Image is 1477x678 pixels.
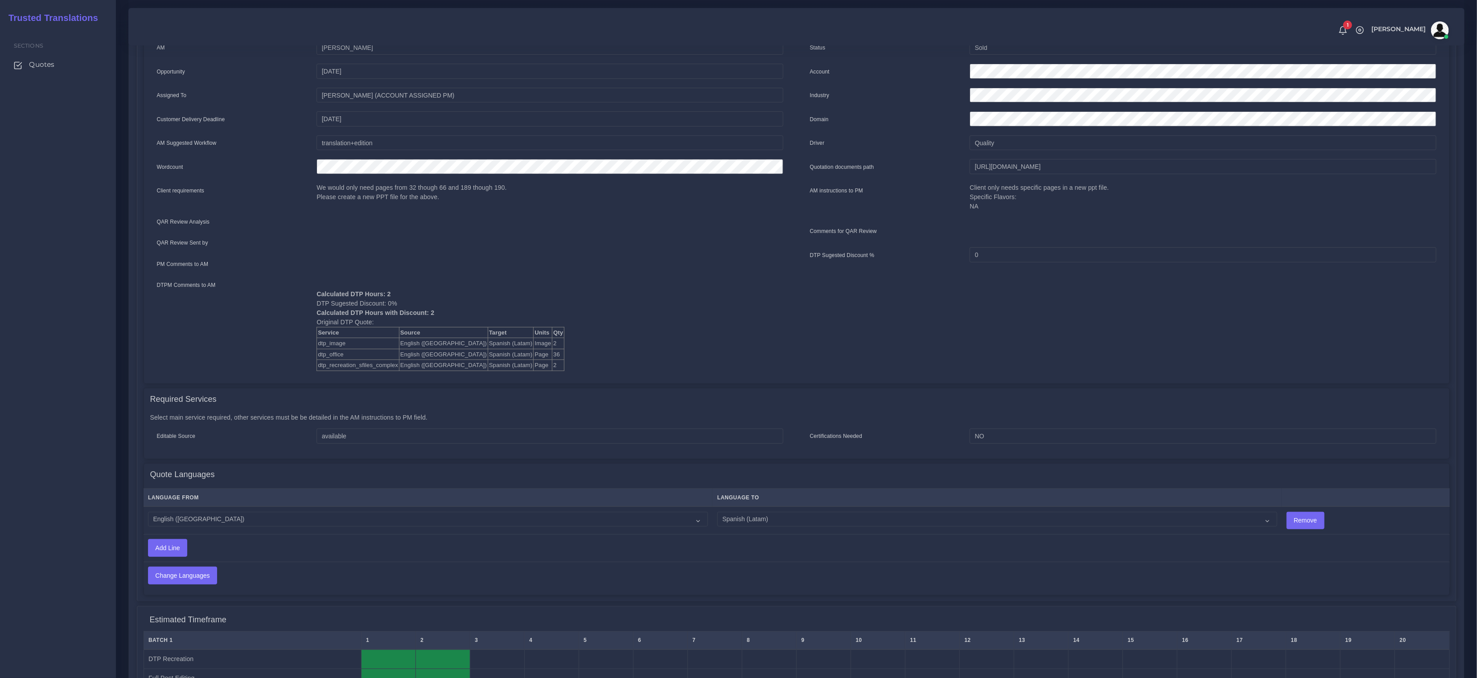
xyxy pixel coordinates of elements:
td: 2 [552,360,564,371]
th: 14 [1069,631,1123,649]
label: QAR Review Analysis [157,218,210,226]
span: Sections [14,42,43,49]
label: Quotation documents path [810,163,874,171]
td: Image [534,338,552,349]
th: 1 [361,631,416,649]
p: Select main service required, other services must be be detailed in the AM instructions to PM field. [150,413,1443,422]
label: Editable Source [157,432,196,440]
th: Language From [144,489,713,507]
th: 19 [1341,631,1395,649]
b: Calculated DTP Hours with Discount: 2 [317,309,434,316]
td: English ([GEOGRAPHIC_DATA]) [399,349,488,360]
a: Quotes [7,55,109,74]
input: Remove [1287,512,1324,529]
td: 36 [552,349,564,360]
td: dtp_office [317,349,399,360]
a: Trusted Translations [2,11,98,25]
label: Assigned To [157,91,187,99]
input: pm [317,88,783,103]
label: Comments for QAR Review [810,227,877,235]
th: Target [488,327,533,338]
img: avatar [1431,21,1449,39]
span: Quotes [29,60,54,69]
label: Status [810,44,826,52]
label: PM Comments to AM [157,260,209,268]
td: 2 [552,338,564,349]
input: Add Line [148,539,187,556]
h4: Quote Languages [150,470,215,480]
label: Account [810,68,830,76]
th: 15 [1123,631,1177,649]
span: [PERSON_NAME] [1371,26,1426,32]
th: 7 [687,631,742,649]
td: Spanish (Latam) [488,349,533,360]
td: Spanish (Latam) [488,338,533,349]
th: Source [399,327,488,338]
label: Industry [810,91,830,99]
label: AM instructions to PM [810,187,864,195]
th: 13 [1014,631,1069,649]
label: AM Suggested Workflow [157,139,217,147]
input: Change Languages [148,567,217,584]
th: 18 [1286,631,1341,649]
span: 1 [1343,20,1352,29]
td: Spanish (Latam) [488,360,533,371]
th: Qty [552,327,564,338]
label: Wordcount [157,163,183,171]
h2: Trusted Translations [2,12,98,23]
td: English ([GEOGRAPHIC_DATA]) [399,360,488,371]
label: Opportunity [157,68,185,76]
label: Client requirements [157,187,205,195]
label: Customer Delivery Deadline [157,115,225,123]
th: 4 [524,631,579,649]
th: 16 [1177,631,1232,649]
a: [PERSON_NAME]avatar [1367,21,1452,39]
p: Client only needs specific pages in a new ppt file. Specific Flavors: NA [970,183,1436,211]
b: Calculated DTP Hours: 2 [317,290,391,298]
div: DTP Sugested Discount: 0% Original DTP Quote: [310,280,790,371]
th: 8 [742,631,796,649]
p: We would only need pages from 32 though 66 and 189 though 190. Please create a new PPT file for t... [317,183,783,202]
h4: Required Services [150,395,217,404]
a: 1 [1335,25,1351,35]
td: dtp_image [317,338,399,349]
label: DTP Sugested Discount % [810,251,875,259]
label: DTPM Comments to AM [157,281,216,289]
label: AM [157,44,165,52]
th: 9 [796,631,851,649]
td: dtp_recreation_sfiles_complex [317,360,399,371]
th: Batch 1 [144,631,361,649]
label: Domain [810,115,829,123]
th: 20 [1395,631,1449,649]
th: 11 [905,631,959,649]
td: Page [534,349,552,360]
th: Service [317,327,399,338]
th: Units [534,327,552,338]
th: Language To [712,489,1282,507]
label: QAR Review Sent by [157,239,208,247]
td: Page [534,360,552,371]
th: 12 [960,631,1014,649]
td: DTP Recreation [144,649,361,669]
td: English ([GEOGRAPHIC_DATA]) [399,338,488,349]
label: Certifications Needed [810,432,863,440]
th: 5 [579,631,633,649]
th: 3 [470,631,524,649]
th: 17 [1232,631,1286,649]
th: 2 [416,631,470,649]
th: 6 [633,631,687,649]
th: 10 [851,631,905,649]
h4: Estimated Timeframe [150,615,227,625]
label: Driver [810,139,825,147]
